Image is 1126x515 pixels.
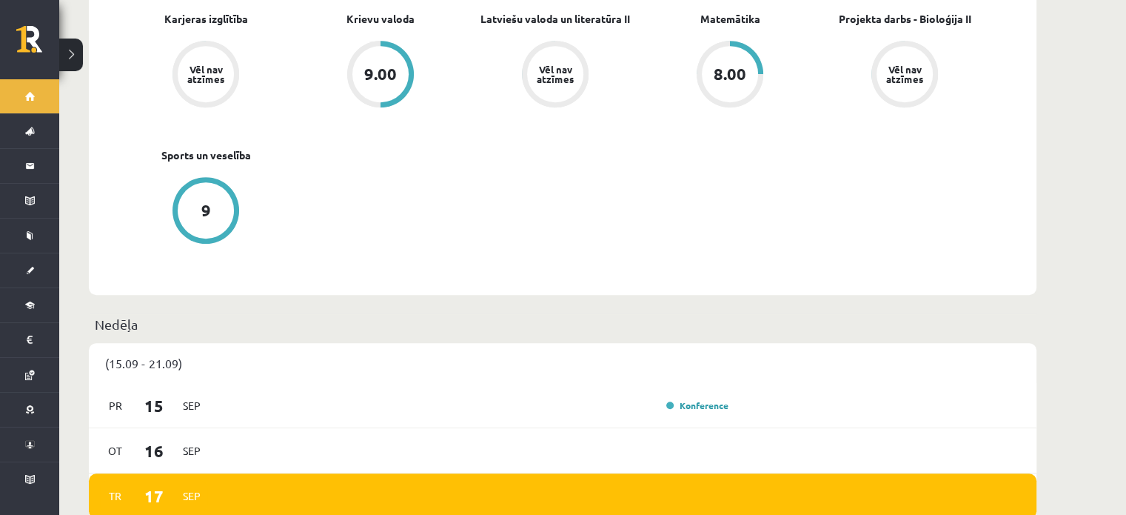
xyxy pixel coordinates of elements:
a: Sports un veselība [161,147,251,163]
a: 9.00 [293,41,468,110]
a: Konference [666,399,728,411]
a: Latviešu valoda un literatūra II [480,11,630,27]
a: 8.00 [643,41,817,110]
a: Vēl nav atzīmes [817,41,992,110]
a: Karjeras izglītība [164,11,248,27]
span: Sep [176,485,207,508]
span: Sep [176,394,207,417]
div: 8.00 [714,66,746,82]
div: (15.09 - 21.09) [89,343,1036,383]
div: 9.00 [364,66,397,82]
a: Vēl nav atzīmes [118,41,293,110]
span: Sep [176,439,207,462]
a: Projekta darbs - Bioloģija II [839,11,971,27]
span: Pr [100,394,131,417]
span: 17 [131,484,177,508]
div: Vēl nav atzīmes [185,64,227,84]
span: Tr [100,485,131,508]
span: 16 [131,439,177,463]
span: Ot [100,439,131,462]
span: 15 [131,393,177,418]
div: Vēl nav atzīmes [534,64,576,84]
a: 9 [118,177,293,247]
a: Rīgas 1. Tālmācības vidusskola [16,26,59,63]
p: Nedēļa [95,314,1031,334]
a: Vēl nav atzīmes [468,41,643,110]
a: Matemātika [700,11,760,27]
div: 9 [201,202,211,219]
div: Vēl nav atzīmes [884,64,925,84]
a: Krievu valoda [346,11,415,27]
